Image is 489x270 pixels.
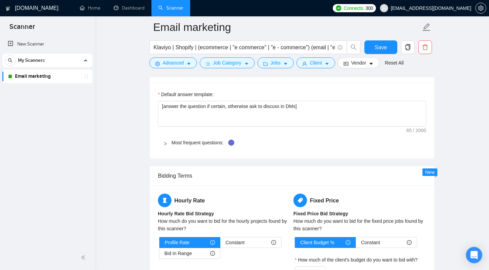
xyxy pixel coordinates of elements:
[325,61,329,66] span: caret-down
[2,37,92,51] li: New Scanner
[158,135,426,150] div: Most frequent questions:
[257,57,294,68] button: folderJobscaret-down
[225,237,244,248] span: Constant
[15,70,79,83] a: Email marketing
[418,40,432,54] button: delete
[401,44,414,50] span: copy
[271,240,276,245] span: info-circle
[476,5,486,11] span: setting
[158,166,426,185] div: Bidding Terms
[158,91,214,98] label: Default answer template:
[213,59,241,67] span: Job Category
[344,4,364,12] span: Connects:
[346,240,350,245] span: info-circle
[163,142,167,146] span: right
[293,217,426,232] div: How much do you want to bid for the fixed price jobs found by this scanner?
[344,61,348,66] span: idcard
[283,61,288,66] span: caret-down
[200,57,254,68] button: barsJob Categorycaret-down
[475,5,486,11] a: setting
[6,3,11,14] img: logo
[158,211,214,216] b: Hourly Rate Bid Strategy
[295,256,418,264] label: How much of the client's budget do you want to bid with?
[351,59,366,67] span: Vendor
[407,240,412,245] span: info-circle
[5,55,16,66] button: search
[114,5,145,11] a: dashboardDashboard
[8,37,87,51] a: New Scanner
[205,61,210,66] span: bars
[293,194,426,207] h5: Fixed Price
[382,6,386,11] span: user
[153,43,335,52] input: Search Freelance Jobs...
[244,61,249,66] span: caret-down
[347,40,360,54] button: search
[210,251,215,256] span: info-circle
[365,4,373,12] span: 300
[158,101,426,127] textarea: Default answer template:
[419,44,432,50] span: delete
[149,57,197,68] button: settingAdvancedcaret-down
[155,61,160,66] span: setting
[361,237,380,248] span: Constant
[80,5,100,11] a: homeHome
[422,23,431,32] span: edit
[425,169,435,175] span: New
[385,59,403,67] a: Reset All
[163,59,184,67] span: Advanced
[338,57,379,68] button: idcardVendorcaret-down
[171,140,223,145] a: Most frequent questions:
[164,248,192,258] span: Bid In Range
[401,40,415,54] button: copy
[475,3,486,14] button: setting
[5,58,15,63] span: search
[228,140,234,146] div: Tooltip anchor
[293,211,348,216] b: Fixed Price Bid Strategy
[310,59,322,67] span: Client
[158,5,183,11] a: searchScanner
[336,5,341,11] img: upwork-logo.png
[81,254,88,261] span: double-left
[302,61,307,66] span: user
[466,247,482,263] div: Open Intercom Messenger
[375,43,387,52] span: Save
[84,74,89,79] span: holder
[364,40,397,54] button: Save
[158,217,291,232] div: How much do you want to bid for the hourly projects found by this scanner?
[347,44,360,50] span: search
[165,237,189,248] span: Profile Rate
[153,19,421,36] input: Scanner name...
[158,194,171,207] span: hourglass
[186,61,191,66] span: caret-down
[18,54,45,67] span: My Scanners
[300,237,334,248] span: Client Budget %
[369,61,374,66] span: caret-down
[210,240,215,245] span: info-circle
[293,194,307,207] span: tag
[271,59,281,67] span: Jobs
[263,61,268,66] span: folder
[296,57,335,68] button: userClientcaret-down
[338,45,342,50] span: info-circle
[2,54,92,83] li: My Scanners
[158,194,291,207] h5: Hourly Rate
[4,22,40,36] span: Scanner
